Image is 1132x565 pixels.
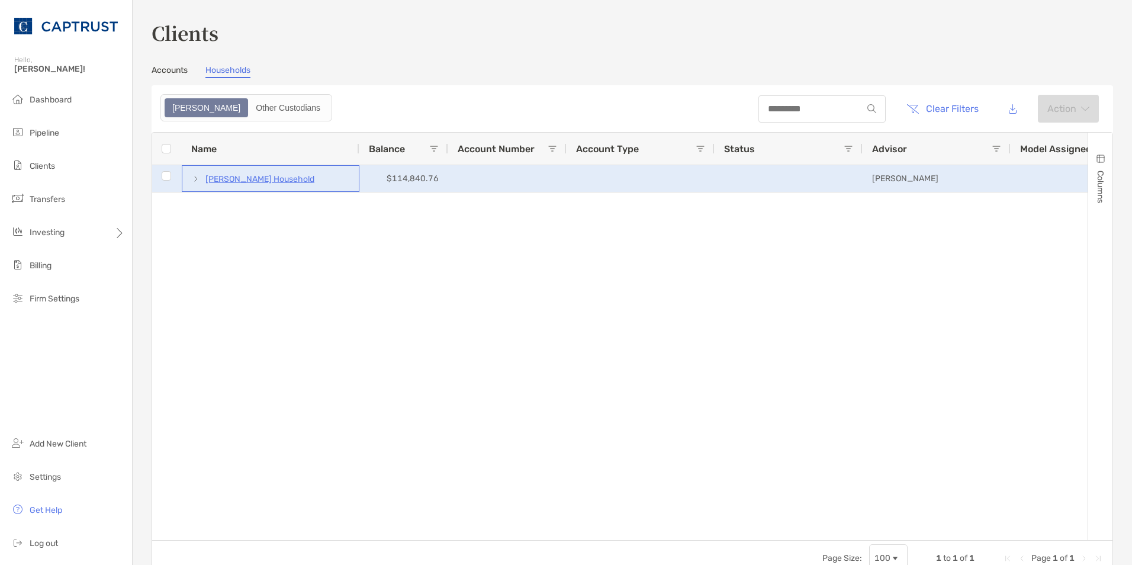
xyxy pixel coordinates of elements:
img: add_new_client icon [11,436,25,450]
img: firm-settings icon [11,291,25,305]
div: First Page [1003,554,1012,563]
span: Firm Settings [30,294,79,304]
div: $114,840.76 [359,165,448,192]
span: Transfers [30,194,65,204]
div: Last Page [1094,554,1103,563]
div: Other Custodians [249,99,327,116]
img: clients icon [11,158,25,172]
span: Settings [30,472,61,482]
span: 1 [969,553,975,563]
span: Pipeline [30,128,59,138]
span: Status [724,143,755,155]
span: Add New Client [30,439,86,449]
span: to [943,553,951,563]
div: segmented control [160,94,332,121]
img: input icon [867,104,876,113]
span: Page [1031,553,1051,563]
span: Columns [1095,171,1105,203]
button: Clear Filters [898,96,988,122]
span: Clients [30,161,55,171]
img: arrow [1081,106,1089,112]
span: Account Type [576,143,639,155]
div: Page Size: [822,553,862,563]
img: CAPTRUST Logo [14,5,118,47]
span: Get Help [30,505,62,515]
img: pipeline icon [11,125,25,139]
div: 100 [874,553,890,563]
span: Balance [369,143,405,155]
span: 1 [1053,553,1058,563]
img: get-help icon [11,502,25,516]
span: 1 [1069,553,1075,563]
img: settings icon [11,469,25,483]
span: of [960,553,967,563]
img: logout icon [11,535,25,550]
a: Accounts [152,65,188,78]
span: 1 [936,553,941,563]
img: investing icon [11,224,25,239]
h3: Clients [152,19,1113,46]
span: 1 [953,553,958,563]
img: transfers icon [11,191,25,206]
div: Previous Page [1017,554,1027,563]
img: billing icon [11,258,25,272]
span: of [1060,553,1067,563]
span: Dashboard [30,95,72,105]
div: [PERSON_NAME] [863,165,1011,192]
div: Next Page [1079,554,1089,563]
span: Investing [30,227,65,237]
button: Actionarrow [1038,95,1099,123]
span: Name [191,143,217,155]
span: Log out [30,538,58,548]
a: Households [205,65,250,78]
img: dashboard icon [11,92,25,106]
span: Billing [30,261,52,271]
a: [PERSON_NAME] Household [205,172,314,187]
span: Advisor [872,143,907,155]
span: Model Assigned [1020,143,1092,155]
span: Account Number [458,143,535,155]
div: Zoe [166,99,247,116]
span: [PERSON_NAME]! [14,64,125,74]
